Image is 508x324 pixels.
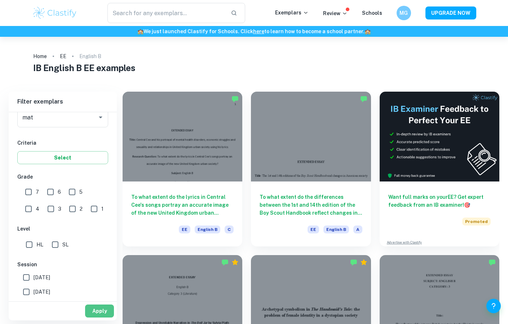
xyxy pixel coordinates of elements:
[36,188,39,196] span: 7
[231,95,239,102] img: Marked
[62,241,69,249] span: SL
[380,92,499,181] img: Thumbnail
[34,288,50,296] span: [DATE]
[58,205,61,213] span: 3
[131,193,234,217] h6: To what extent do the lyrics in Central Cee's songs portray an accurate image of the new United K...
[308,226,319,233] span: EE
[101,205,103,213] span: 1
[107,3,225,23] input: Search for any exemplars...
[36,205,39,213] span: 4
[365,29,371,34] span: 🏫
[353,226,362,233] span: A
[36,241,43,249] span: HL
[60,51,66,61] a: EE
[1,27,507,35] h6: We just launched Clastify for Schools. Click to learn how to become a school partner.
[253,29,264,34] a: here
[179,226,190,233] span: EE
[362,10,382,16] a: Schools
[251,92,371,246] a: To what extent do the differences between the 1st and 14th edition of the Boy Scout Handbook refl...
[221,259,229,266] img: Marked
[462,218,491,226] span: Promoted
[85,305,114,318] button: Apply
[231,259,239,266] div: Premium
[9,92,117,112] h6: Filter exemplars
[195,226,220,233] span: English B
[79,52,101,60] p: English B
[360,259,367,266] div: Premium
[397,6,411,20] button: MG
[17,139,108,147] h6: Criteria
[323,9,348,17] p: Review
[387,240,422,245] a: Advertise with Clastify
[388,193,491,209] h6: Want full marks on your EE ? Get expert feedback from an IB examiner!
[323,226,349,233] span: English B
[350,259,357,266] img: Marked
[96,112,106,122] button: Open
[380,92,499,246] a: Want full marks on yourEE? Get expert feedback from an IB examiner!PromotedAdvertise with Clastify
[58,188,61,196] span: 6
[17,225,108,233] h6: Level
[486,299,501,313] button: Help and Feedback
[464,202,470,208] span: 🎯
[360,95,367,102] img: Marked
[275,9,309,17] p: Exemplars
[17,151,108,164] button: Select
[80,205,83,213] span: 2
[17,260,108,268] h6: Session
[137,29,143,34] span: 🏫
[123,92,242,246] a: To what extent do the lyrics in Central Cee's songs portray an accurate image of the new United K...
[34,273,50,281] span: [DATE]
[260,193,362,217] h6: To what extent do the differences between the 1st and 14th edition of the Boy Scout Handbook refl...
[32,6,78,20] img: Clastify logo
[399,9,408,17] h6: MG
[489,259,496,266] img: Marked
[17,173,108,181] h6: Grade
[33,51,47,61] a: Home
[225,226,234,233] span: C
[425,6,476,19] button: UPGRADE NOW
[79,188,83,196] span: 5
[33,61,475,74] h1: IB English B EE examples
